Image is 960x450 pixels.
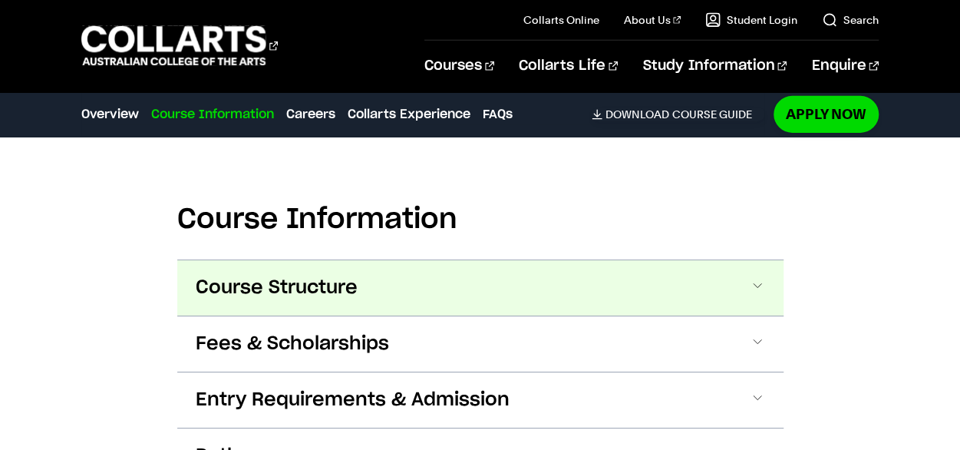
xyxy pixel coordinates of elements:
[196,276,358,300] span: Course Structure
[642,41,787,91] a: Study Information
[81,105,139,124] a: Overview
[177,372,784,428] button: Entry Requirements & Admission
[811,41,878,91] a: Enquire
[605,108,669,121] span: Download
[519,41,618,91] a: Collarts Life
[196,332,389,356] span: Fees & Scholarships
[81,24,278,68] div: Go to homepage
[196,388,510,412] span: Entry Requirements & Admission
[774,96,879,132] a: Apply Now
[624,12,681,28] a: About Us
[177,316,784,372] button: Fees & Scholarships
[177,260,784,316] button: Course Structure
[592,108,764,121] a: DownloadCourse Guide
[822,12,879,28] a: Search
[705,12,797,28] a: Student Login
[483,105,512,124] a: FAQs
[424,41,494,91] a: Courses
[151,105,274,124] a: Course Information
[348,105,470,124] a: Collarts Experience
[523,12,599,28] a: Collarts Online
[286,105,335,124] a: Careers
[177,203,784,237] h2: Course Information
